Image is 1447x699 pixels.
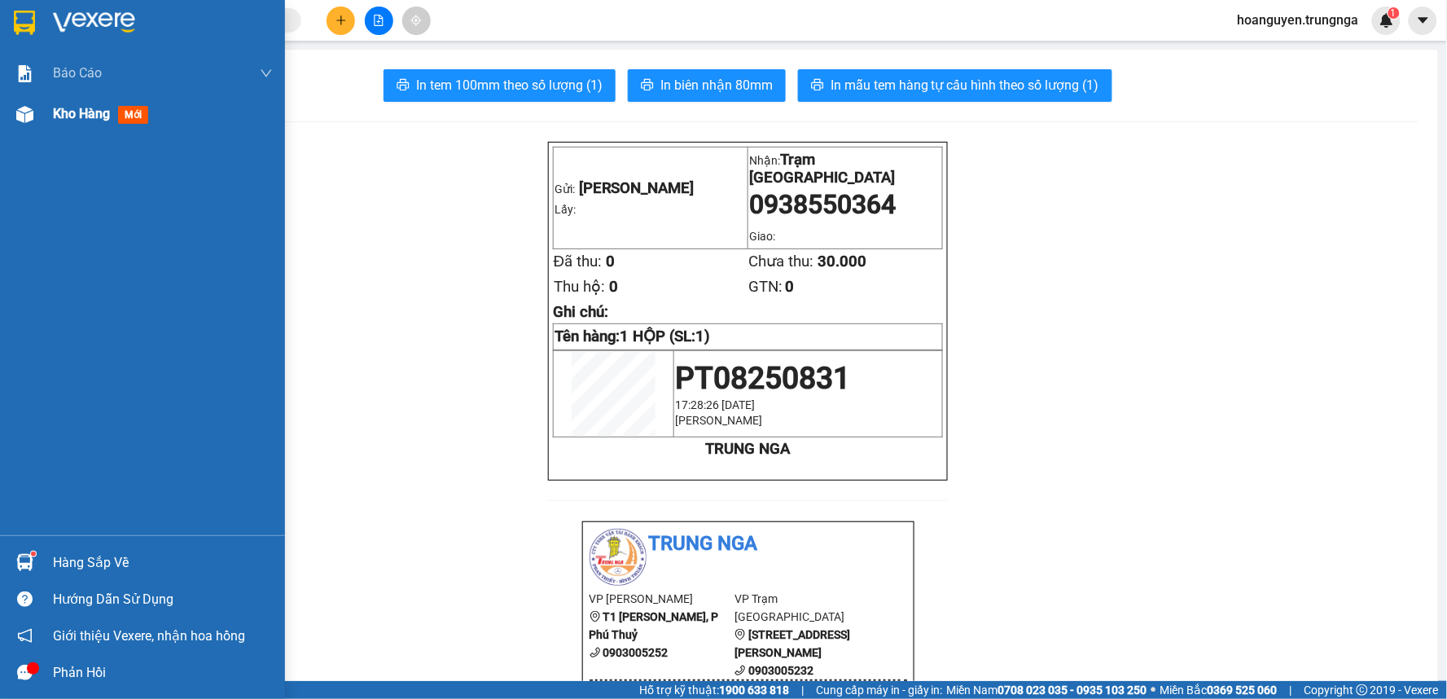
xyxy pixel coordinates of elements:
img: warehouse-icon [16,106,33,123]
span: environment [734,629,746,640]
span: In biên nhận 80mm [660,75,773,95]
span: 1 HỘP (SL: [620,328,711,345]
span: Chưa thu : [153,109,216,126]
span: printer [641,78,654,94]
span: plus [335,15,347,26]
span: Kho hàng [53,106,110,121]
span: Miền Bắc [1160,681,1278,699]
span: message [17,665,33,680]
img: icon-new-feature [1379,13,1394,28]
strong: TRUNG NGA [705,440,790,458]
button: file-add [365,7,393,35]
img: solution-icon [16,65,33,82]
img: logo.jpg [590,529,647,586]
span: Hỗ trợ kỹ thuật: [639,681,789,699]
span: Đã thu: [554,253,602,270]
span: phone [590,647,601,658]
button: printerIn biên nhận 80mm [628,69,786,102]
span: Miền Nam [947,681,1147,699]
span: copyright [1357,684,1368,696]
button: printerIn mẫu tem hàng tự cấu hình theo số lượng (1) [798,69,1112,102]
span: Lấy: [555,203,576,216]
b: T1 [PERSON_NAME], P Phú Thuỷ [590,610,719,641]
span: 17:28:26 [DATE] [675,398,755,411]
span: ⚪️ [1151,687,1156,693]
span: caret-down [1416,13,1431,28]
div: Hàng sắp về [53,551,273,575]
span: environment [590,611,601,622]
li: Trung Nga [590,529,907,560]
sup: 1 [1388,7,1400,19]
span: Thu hộ: [554,278,605,296]
span: printer [397,78,410,94]
div: GIANG [156,53,321,73]
b: 0903005252 [603,646,669,659]
div: [PERSON_NAME] [14,14,144,51]
strong: Tên hàng: [555,328,711,345]
div: Hướng dẫn sử dụng [53,587,273,612]
span: GTN: [748,278,783,296]
button: aim [402,7,431,35]
span: [PERSON_NAME] [579,179,695,197]
p: Gửi: [555,179,747,197]
span: In mẫu tem hàng tự cấu hình theo số lượng (1) [831,75,1099,95]
button: caret-down [1409,7,1437,35]
li: VP [PERSON_NAME] [590,590,735,608]
span: down [260,67,273,80]
span: PT08250831 [675,360,850,396]
span: 0 [609,278,618,296]
img: logo-vxr [14,11,35,35]
span: file-add [373,15,384,26]
span: 1 [1391,7,1397,19]
span: Chưa thu: [748,253,813,270]
span: Nhận: [156,15,195,33]
sup: 1 [31,552,36,556]
b: [STREET_ADDRESS][PERSON_NAME] [734,628,850,659]
span: [PERSON_NAME] [675,414,762,427]
strong: 1900 633 818 [719,684,789,697]
span: 0 [606,253,615,270]
strong: 0369 525 060 [1208,684,1278,697]
span: hoanguyen.trungnga [1225,10,1372,30]
img: warehouse-icon [16,554,33,571]
button: plus [327,7,355,35]
span: | [1290,681,1292,699]
span: mới [118,106,148,124]
span: 1) [696,328,711,345]
span: Gửi: [14,14,39,31]
div: 30.000 [153,105,322,128]
span: Trạm [GEOGRAPHIC_DATA] [749,151,895,187]
span: notification [17,628,33,644]
div: Phản hồi [53,661,273,685]
span: printer [811,78,824,94]
span: 30.000 [818,253,866,270]
p: Nhận: [749,151,941,187]
span: Báo cáo [53,63,102,83]
span: 0 [785,278,794,296]
div: 0938550364 [156,73,321,95]
span: Ghi chú: [553,303,608,321]
span: question-circle [17,591,33,607]
span: | [801,681,804,699]
span: 0938550364 [749,189,896,220]
span: aim [410,15,422,26]
strong: 0708 023 035 - 0935 103 250 [998,684,1147,697]
span: In tem 100mm theo số lượng (1) [416,75,603,95]
div: Trạm [GEOGRAPHIC_DATA] [156,14,321,53]
span: phone [734,665,746,676]
li: VP Trạm [GEOGRAPHIC_DATA] [734,590,880,626]
b: 0903005232 [748,664,813,677]
span: Giới thiệu Vexere, nhận hoa hồng [53,626,245,646]
button: printerIn tem 100mm theo số lượng (1) [384,69,616,102]
span: Cung cấp máy in - giấy in: [816,681,943,699]
span: Giao: [749,230,775,243]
